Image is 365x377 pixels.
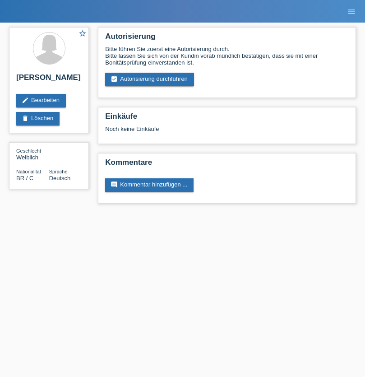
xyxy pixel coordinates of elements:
[111,181,118,188] i: comment
[105,112,349,126] h2: Einkäufe
[105,73,194,86] a: assignment_turned_inAutorisierung durchführen
[16,147,49,161] div: Weiblich
[49,175,71,182] span: Deutsch
[16,94,66,107] a: editBearbeiten
[16,175,33,182] span: Brasilien / C / 01.06.2021
[105,178,194,192] a: commentKommentar hinzufügen ...
[79,29,87,39] a: star_border
[22,97,29,104] i: edit
[347,7,356,16] i: menu
[105,32,349,46] h2: Autorisierung
[49,169,68,174] span: Sprache
[16,112,60,126] a: deleteLöschen
[105,126,349,139] div: Noch keine Einkäufe
[342,9,360,14] a: menu
[105,158,349,172] h2: Kommentare
[16,73,82,87] h2: [PERSON_NAME]
[16,148,41,154] span: Geschlecht
[22,115,29,122] i: delete
[111,75,118,83] i: assignment_turned_in
[105,46,349,66] div: Bitte führen Sie zuerst eine Autorisierung durch. Bitte lassen Sie sich von der Kundin vorab münd...
[79,29,87,37] i: star_border
[16,169,41,174] span: Nationalität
